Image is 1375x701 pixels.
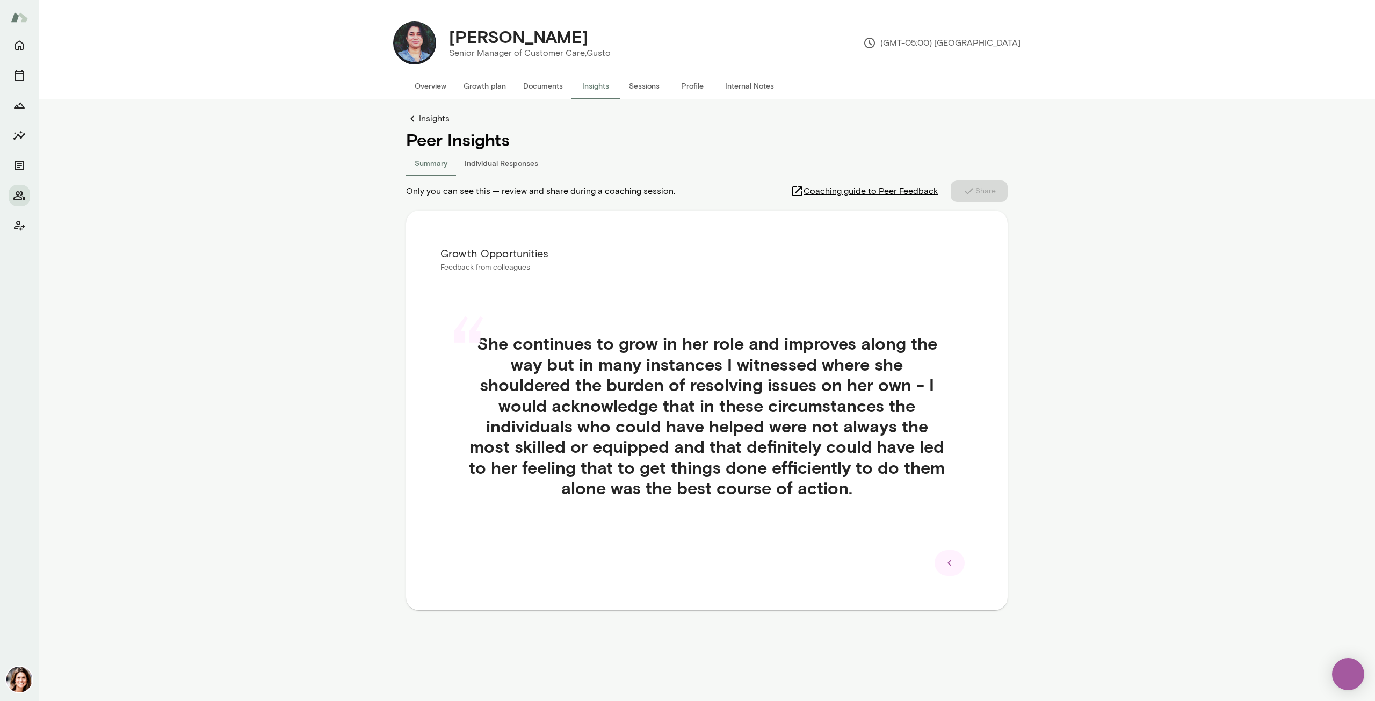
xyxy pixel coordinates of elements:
h4: [PERSON_NAME] [449,26,588,47]
button: Growth plan [455,73,515,99]
h6: Growth Opportunities [440,245,973,262]
button: Home [9,34,30,56]
button: Sessions [9,64,30,86]
button: Overview [406,73,455,99]
a: Coaching guide to Peer Feedback [791,180,951,202]
img: Mento [11,7,28,27]
p: Feedback from colleagues [440,262,973,273]
button: Documents [515,73,571,99]
button: Members [9,185,30,206]
h4: Peer Insights [406,129,1008,150]
button: Summary [406,150,456,176]
button: Sessions [620,73,668,99]
span: Coaching guide to Peer Feedback [804,185,938,198]
button: Insights [571,73,620,99]
button: Growth Plan [9,95,30,116]
p: Senior Manager of Customer Care, Gusto [449,47,611,60]
div: “ [449,320,487,395]
div: responses-tab [406,150,1008,176]
button: Internal Notes [717,73,783,99]
span: Only you can see this — review and share during a coaching session. [406,185,675,198]
h4: She continues to grow in her role and improves along the way but in many instances I witnessed wh... [466,333,947,498]
button: Documents [9,155,30,176]
button: Insights [9,125,30,146]
button: Profile [668,73,717,99]
img: Gwen Throckmorton [6,667,32,692]
p: (GMT-05:00) [GEOGRAPHIC_DATA] [863,37,1021,49]
a: Insights [406,112,1008,125]
button: Client app [9,215,30,236]
img: Lorena Morel Diaz [393,21,436,64]
button: Individual Responses [456,150,547,176]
